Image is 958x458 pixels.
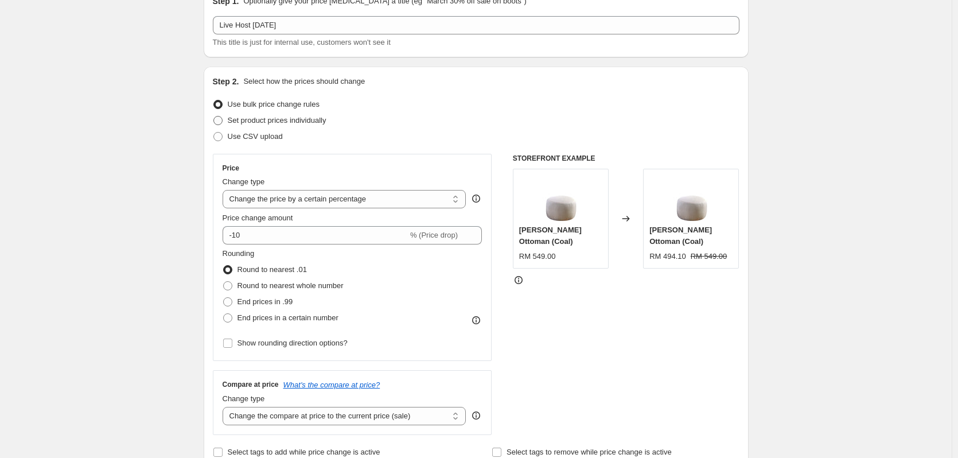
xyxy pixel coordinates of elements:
span: This title is just for internal use, customers won't see it [213,38,391,46]
span: Use bulk price change rules [228,100,320,108]
span: Show rounding direction options? [237,339,348,347]
span: [PERSON_NAME] Ottoman (Coal) [649,226,712,246]
span: End prices in .99 [237,297,293,306]
h2: Step 2. [213,76,239,87]
span: [PERSON_NAME] Ottoman (Coal) [519,226,582,246]
h6: STOREFRONT EXAMPLE [513,154,739,163]
div: RM 549.00 [519,251,556,262]
img: Dani_Large_Ottoman_-_Oat_80x.jpg [538,175,583,221]
img: Dani_Large_Ottoman_-_Oat_80x.jpg [668,175,714,221]
span: Change type [223,394,265,403]
span: Select tags to remove while price change is active [507,448,672,456]
span: Change type [223,177,265,186]
strike: RM 549.00 [691,251,727,262]
h3: Price [223,164,239,173]
span: Use CSV upload [228,132,283,141]
span: Round to nearest whole number [237,281,344,290]
span: Round to nearest .01 [237,265,307,274]
h3: Compare at price [223,380,279,389]
span: % (Price drop) [410,231,458,239]
span: Set product prices individually [228,116,326,125]
div: RM 494.10 [649,251,686,262]
button: What's the compare at price? [283,381,380,389]
span: Rounding [223,249,255,258]
input: 30% off holiday sale [213,16,739,34]
span: End prices in a certain number [237,313,338,322]
input: -15 [223,226,408,244]
span: Select tags to add while price change is active [228,448,380,456]
div: help [470,193,482,204]
span: Price change amount [223,214,293,222]
p: Select how the prices should change [243,76,365,87]
div: help [470,410,482,421]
